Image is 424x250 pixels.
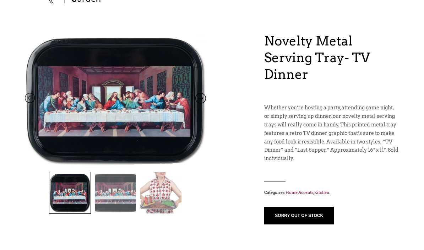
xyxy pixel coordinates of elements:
[25,33,206,168] a: 12275 Last Supper Metal Serving Tray Detail
[264,189,399,196] span: Categories: , .
[264,33,399,82] h1: Novelty Metal Serving Tray- TV Dinner
[286,190,313,195] a: Home Accents
[264,207,334,224] button: sorry out of stock
[264,104,399,163] p: Whether you’re hosting a party, attending game night, or simply serving up dinner, our novelty me...
[314,190,329,195] a: Kitchen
